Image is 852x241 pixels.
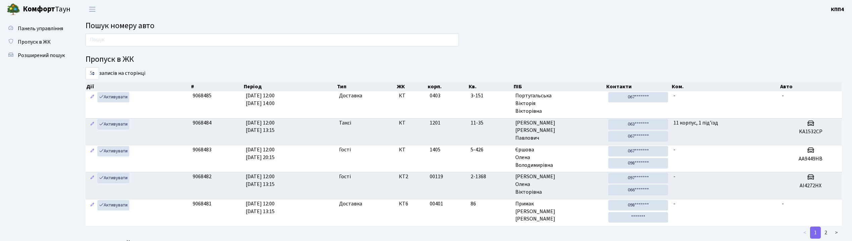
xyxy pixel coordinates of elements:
[86,20,154,32] span: Пошук номеру авто
[779,82,842,91] th: Авто
[471,92,510,100] span: 3-151
[246,173,275,188] span: [DATE] 12:00 [DATE] 13:15
[515,146,603,169] span: Єршова Олена Володимирівна
[782,129,839,135] h5: KA1532CP
[515,200,603,223] span: Примак [PERSON_NAME] [PERSON_NAME]
[88,119,96,130] a: Редагувати
[513,82,606,91] th: ПІБ
[515,119,603,142] span: [PERSON_NAME] [PERSON_NAME] Павлович
[86,67,99,80] select: записів на сторінці
[831,227,842,239] a: >
[339,200,362,208] span: Доставка
[97,173,129,183] a: Активувати
[18,25,63,32] span: Панель управління
[471,200,510,208] span: 86
[190,82,243,91] th: #
[673,146,675,153] span: -
[430,146,440,153] span: 1405
[339,146,351,154] span: Гості
[671,82,779,91] th: Ком.
[97,200,129,210] a: Активувати
[3,49,70,62] a: Розширений пошук
[23,4,70,15] span: Таун
[810,227,821,239] a: 1
[246,200,275,215] span: [DATE] 12:00 [DATE] 13:15
[399,119,424,127] span: КТ
[88,173,96,183] a: Редагувати
[18,52,65,59] span: Розширений пошук
[396,82,427,91] th: ЖК
[97,119,129,130] a: Активувати
[193,200,211,207] span: 9068481
[86,82,190,91] th: Дії
[673,173,675,180] span: -
[471,146,510,154] span: 5-426
[831,5,844,13] a: КПП4
[515,92,603,115] span: Португальська Вікторія Вікторівна
[23,4,55,14] b: Комфорт
[831,6,844,13] b: КПП4
[3,35,70,49] a: Пропуск в ЖК
[193,173,211,180] span: 9068482
[3,22,70,35] a: Панель управління
[246,119,275,134] span: [DATE] 12:00 [DATE] 13:15
[97,146,129,156] a: Активувати
[86,67,145,80] label: записів на сторінці
[399,92,424,100] span: КТ
[18,38,51,46] span: Пропуск в ЖК
[515,173,603,196] span: [PERSON_NAME] Олена Вікторівна
[427,82,468,91] th: корп.
[336,82,396,91] th: Тип
[820,227,831,239] a: 2
[399,146,424,154] span: КТ
[430,119,440,127] span: 1201
[243,82,336,91] th: Період
[673,200,675,207] span: -
[193,92,211,99] span: 9068485
[246,146,275,161] span: [DATE] 12:00 [DATE] 20:15
[193,146,211,153] span: 9068483
[471,119,510,127] span: 11-35
[673,119,718,127] span: 11 корпус, 1 під'їзд
[471,173,510,181] span: 2-1368
[97,92,129,102] a: Активувати
[86,34,459,46] input: Пошук
[7,3,20,16] img: logo.png
[246,92,275,107] span: [DATE] 12:00 [DATE] 14:00
[430,173,443,180] span: 00119
[430,200,443,207] span: 00401
[468,82,513,91] th: Кв.
[399,173,424,181] span: КТ2
[430,92,440,99] span: 0403
[339,173,351,181] span: Гості
[193,119,211,127] span: 9068484
[88,200,96,210] a: Редагувати
[673,92,675,99] span: -
[782,156,839,162] h5: АА9449НВ
[88,92,96,102] a: Редагувати
[399,200,424,208] span: КТ6
[782,200,784,207] span: -
[606,82,671,91] th: Контакти
[86,55,842,64] h4: Пропуск в ЖК
[339,119,351,127] span: Таксі
[782,92,784,99] span: -
[84,4,101,15] button: Переключити навігацію
[782,183,839,189] h5: AI4272HX
[88,146,96,156] a: Редагувати
[339,92,362,100] span: Доставка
